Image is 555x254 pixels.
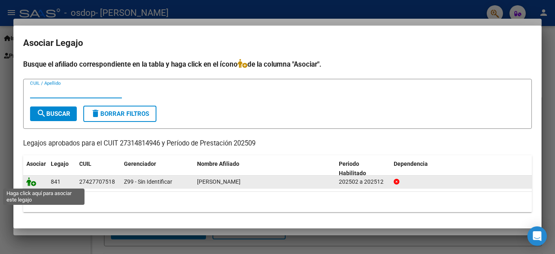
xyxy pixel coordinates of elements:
[79,161,91,167] span: CUIL
[390,155,532,182] datatable-header-cell: Dependencia
[83,106,156,122] button: Borrar Filtros
[336,155,390,182] datatable-header-cell: Periodo Habilitado
[527,226,547,246] div: Open Intercom Messenger
[23,155,48,182] datatable-header-cell: Asociar
[394,161,428,167] span: Dependencia
[197,178,241,185] span: DUARTE LUZ MAR­A
[23,139,532,149] p: Legajos aprobados para el CUIT 27314814946 y Período de Prestación 202509
[91,110,149,117] span: Borrar Filtros
[23,192,532,212] div: 1 registros
[79,177,115,187] div: 27427707518
[339,161,366,176] span: Periodo Habilitado
[23,59,532,69] h4: Busque el afiliado correspondiente en la tabla y haga click en el ícono de la columna "Asociar".
[48,155,76,182] datatable-header-cell: Legajo
[23,35,532,51] h2: Asociar Legajo
[76,155,121,182] datatable-header-cell: CUIL
[197,161,239,167] span: Nombre Afiliado
[194,155,336,182] datatable-header-cell: Nombre Afiliado
[30,106,77,121] button: Buscar
[91,109,100,118] mat-icon: delete
[37,110,70,117] span: Buscar
[124,178,172,185] span: Z99 - Sin Identificar
[124,161,156,167] span: Gerenciador
[339,177,387,187] div: 202502 a 202512
[51,178,61,185] span: 841
[51,161,69,167] span: Legajo
[121,155,194,182] datatable-header-cell: Gerenciador
[37,109,46,118] mat-icon: search
[26,161,46,167] span: Asociar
